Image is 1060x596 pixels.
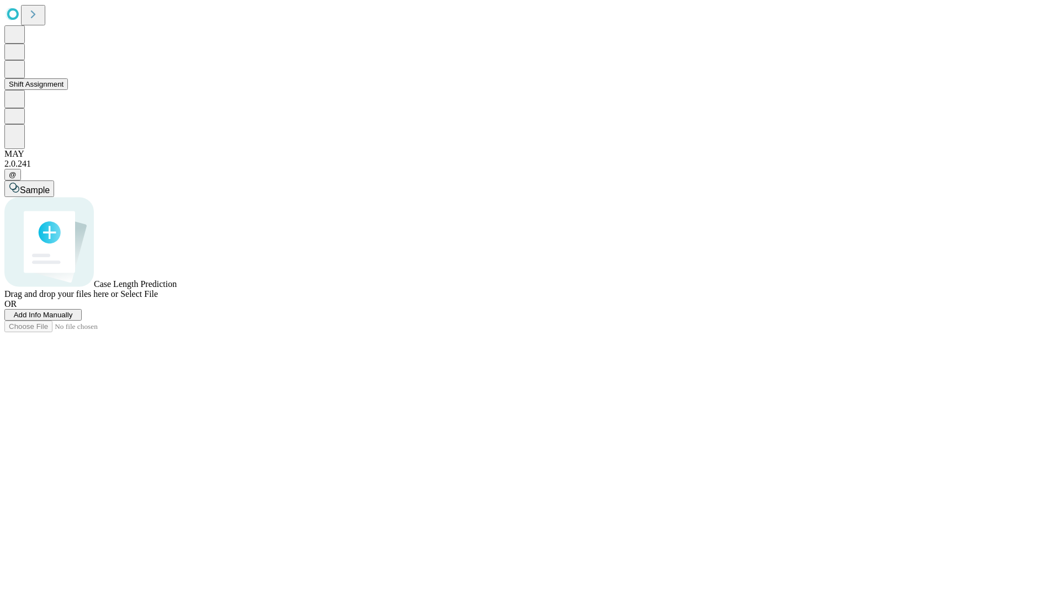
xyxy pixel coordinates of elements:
[4,289,118,299] span: Drag and drop your files here or
[4,169,21,180] button: @
[4,149,1056,159] div: MAY
[20,185,50,195] span: Sample
[4,309,82,321] button: Add Info Manually
[4,180,54,197] button: Sample
[4,78,68,90] button: Shift Assignment
[9,171,17,179] span: @
[4,159,1056,169] div: 2.0.241
[120,289,158,299] span: Select File
[14,311,73,319] span: Add Info Manually
[94,279,177,289] span: Case Length Prediction
[4,299,17,308] span: OR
